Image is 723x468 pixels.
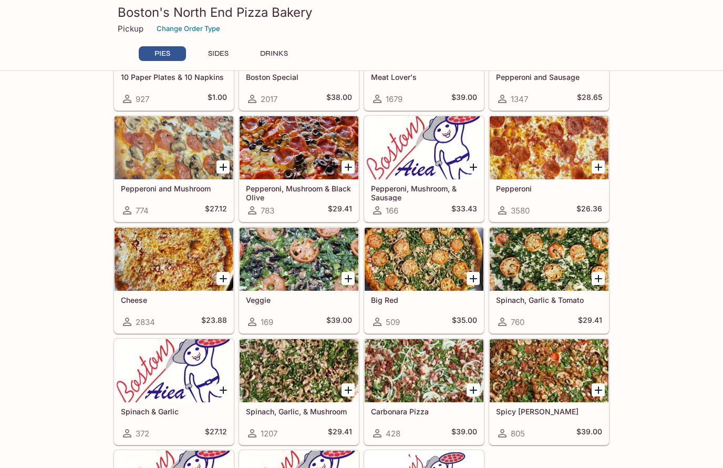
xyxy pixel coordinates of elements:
[261,429,277,439] span: 1207
[577,93,602,105] h5: $28.65
[490,116,608,179] div: Pepperoni
[364,339,484,445] a: Carbonara Pizza428$39.00
[152,21,225,37] button: Change Order Type
[365,339,483,402] div: Carbonara Pizza
[386,94,402,104] span: 1679
[592,272,605,285] button: Add Spinach, Garlic & Tomato
[451,93,477,105] h5: $39.00
[365,116,483,179] div: Pepperoni, Mushroom, & Sausage
[371,73,477,82] h5: Meat Lover's
[511,206,530,216] span: 3580
[371,184,477,201] h5: Pepperoni, Mushroom, & Sausage
[216,160,230,174] button: Add Pepperoni and Mushroom
[208,93,227,105] h5: $1.00
[216,383,230,396] button: Add Spinach & Garlic
[239,116,359,222] a: Pepperoni, Mushroom & Black Olive783$29.41
[136,317,155,327] span: 2834
[467,383,480,396] button: Add Carbonara Pizza
[576,204,602,217] h5: $26.36
[326,93,352,105] h5: $38.00
[511,94,528,104] span: 1347
[246,73,352,82] h5: Boston Special
[511,429,525,439] span: 805
[239,227,359,333] a: Veggie169$39.00
[328,204,352,217] h5: $29.41
[115,116,233,179] div: Pepperoni and Mushroom
[490,228,608,291] div: Spinach, Garlic & Tomato
[261,206,274,216] span: 783
[201,316,227,328] h5: $23.88
[490,339,608,402] div: Spicy Jenny
[139,46,186,61] button: PIES
[342,272,355,285] button: Add Veggie
[511,317,524,327] span: 760
[496,407,602,416] h5: Spicy [PERSON_NAME]
[115,228,233,291] div: Cheese
[576,427,602,440] h5: $39.00
[489,227,609,333] a: Spinach, Garlic & Tomato760$29.41
[451,427,477,440] h5: $39.00
[342,383,355,396] button: Add Spinach, Garlic, & Mushroom
[246,296,352,304] h5: Veggie
[452,316,477,328] h5: $35.00
[371,296,477,304] h5: Big Red
[386,206,398,216] span: 166
[328,427,352,440] h5: $29.41
[592,383,605,396] button: Add Spicy Jenny
[386,317,400,327] span: 509
[578,316,602,328] h5: $29.41
[496,184,602,193] h5: Pepperoni
[205,204,227,217] h5: $27.12
[194,46,242,61] button: SIDES
[250,46,297,61] button: DRINKS
[114,227,234,333] a: Cheese2834$23.88
[386,429,400,439] span: 428
[121,184,227,193] h5: Pepperoni and Mushroom
[216,272,230,285] button: Add Cheese
[326,316,352,328] h5: $39.00
[115,339,233,402] div: Spinach & Garlic
[246,184,352,201] h5: Pepperoni, Mushroom & Black Olive
[136,94,149,104] span: 927
[489,339,609,445] a: Spicy [PERSON_NAME]805$39.00
[239,339,359,445] a: Spinach, Garlic, & Mushroom1207$29.41
[496,73,602,82] h5: Pepperoni and Sausage
[365,228,483,291] div: Big Red
[240,116,358,179] div: Pepperoni, Mushroom & Black Olive
[496,296,602,304] h5: Spinach, Garlic & Tomato
[136,429,149,439] span: 372
[118,4,605,21] h3: Boston's North End Pizza Bakery
[467,160,480,174] button: Add Pepperoni, Mushroom, & Sausage
[136,206,149,216] span: 774
[592,160,605,174] button: Add Pepperoni
[121,407,227,416] h5: Spinach & Garlic
[114,339,234,445] a: Spinach & Garlic372$27.12
[121,73,227,82] h5: 10 Paper Plates & 10 Napkins
[342,160,355,174] button: Add Pepperoni, Mushroom & Black Olive
[364,227,484,333] a: Big Red509$35.00
[118,24,143,34] p: Pickup
[246,407,352,416] h5: Spinach, Garlic, & Mushroom
[371,407,477,416] h5: Carbonara Pizza
[240,339,358,402] div: Spinach, Garlic, & Mushroom
[451,204,477,217] h5: $33.43
[467,272,480,285] button: Add Big Red
[261,317,273,327] span: 169
[240,228,358,291] div: Veggie
[364,116,484,222] a: Pepperoni, Mushroom, & Sausage166$33.43
[114,116,234,222] a: Pepperoni and Mushroom774$27.12
[489,116,609,222] a: Pepperoni3580$26.36
[121,296,227,304] h5: Cheese
[205,427,227,440] h5: $27.12
[261,94,277,104] span: 2017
